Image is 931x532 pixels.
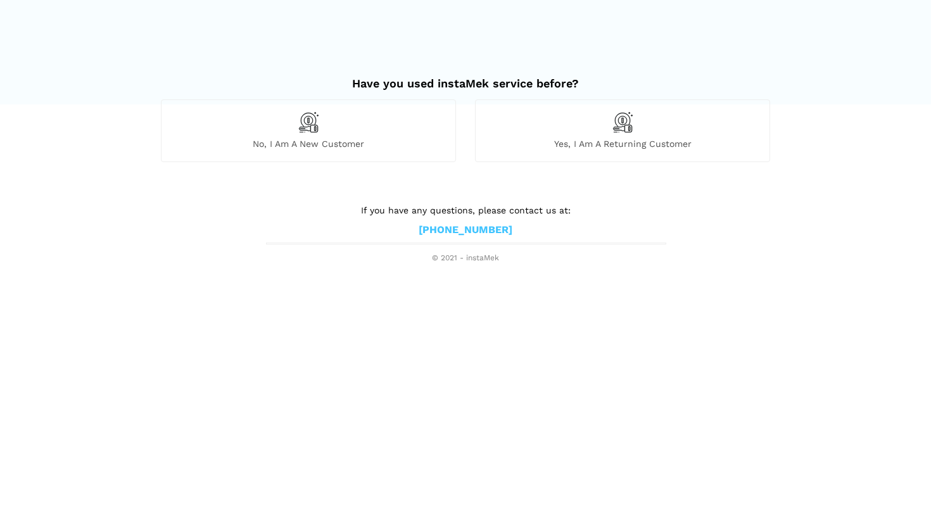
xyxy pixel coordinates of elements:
span: No, I am a new customer [161,138,455,149]
a: [PHONE_NUMBER] [419,224,512,237]
p: If you have any questions, please contact us at: [266,203,665,217]
span: © 2021 - instaMek [266,253,665,263]
span: Yes, I am a returning customer [476,138,769,149]
h2: Have you used instaMek service before? [161,64,770,91]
